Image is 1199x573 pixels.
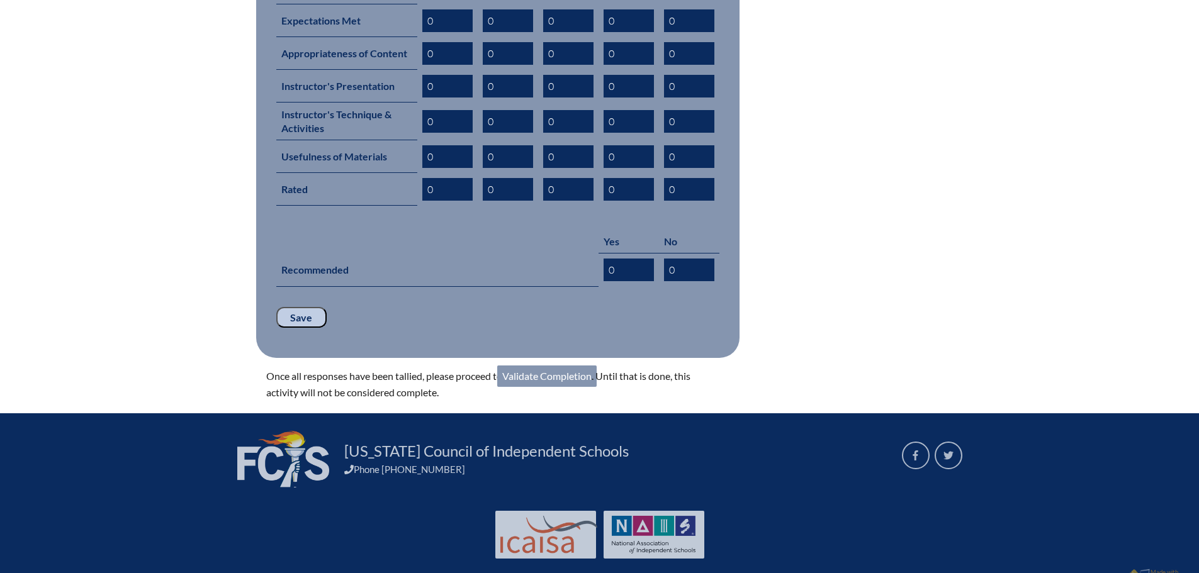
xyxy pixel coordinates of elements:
[266,368,709,401] p: Once all responses have been tallied, please proceed to . Until that is done, this activity will ...
[276,307,327,328] input: Save
[237,431,329,487] img: FCIS_logo_white
[276,253,599,287] th: Recommended
[276,103,417,140] th: Instructor's Technique & Activities
[276,173,417,206] th: Rated
[276,37,417,70] th: Appropriateness of Content
[612,516,696,554] img: NAIS Logo
[276,140,417,173] th: Usefulness of Materials
[599,230,659,253] th: Yes
[276,4,417,37] th: Expectations Met
[497,365,597,387] a: Validate Completion
[339,441,634,461] a: [US_STATE] Council of Independent Schools
[500,516,597,554] img: Int'l Council Advancing Independent School Accreditation logo
[276,70,417,103] th: Instructor's Presentation
[344,464,887,475] div: Phone [PHONE_NUMBER]
[659,230,719,253] th: No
